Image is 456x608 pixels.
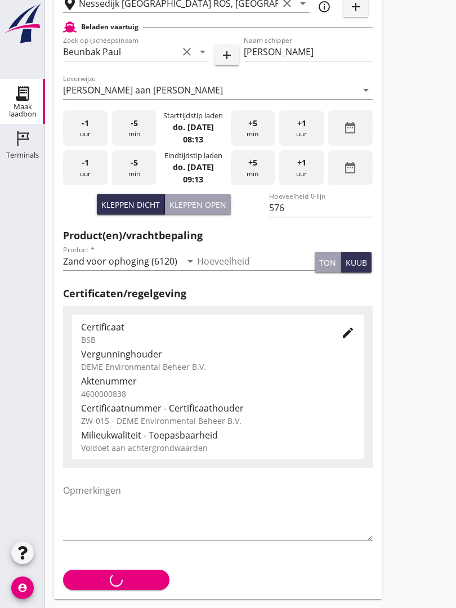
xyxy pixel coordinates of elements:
div: DEME Environmental Beheer B.V. [81,361,355,373]
div: ton [319,257,336,269]
div: min [112,150,157,186]
div: uur [63,150,108,186]
span: +1 [297,117,306,129]
h2: Product(en)/vrachtbepaling [63,228,373,243]
div: Voldoet aan achtergrondwaarden [81,442,355,454]
div: [PERSON_NAME] aan [PERSON_NAME] [63,85,223,95]
i: clear [180,45,194,59]
div: Kleppen dicht [101,199,160,211]
div: Certificaatnummer - Certificaathouder [81,401,355,415]
textarea: Opmerkingen [63,481,373,540]
div: Aktenummer [81,374,355,388]
span: +1 [297,157,306,169]
h2: Certificaten/regelgeving [63,286,373,301]
i: add [220,48,234,62]
input: Product * [63,252,181,270]
div: uur [279,150,324,186]
div: ZW-015 - DEME Environmental Beheer B.V. [81,415,355,427]
span: -1 [82,117,89,129]
div: kuub [346,257,367,269]
strong: 09:13 [183,174,203,185]
span: +5 [248,117,257,129]
div: uur [279,110,324,146]
strong: do. [DATE] [173,122,214,132]
span: +5 [248,157,257,169]
div: BSB [81,334,323,346]
strong: do. [DATE] [173,162,214,172]
button: ton [315,252,341,272]
input: Zoek op (scheeps)naam [63,43,178,61]
input: Hoeveelheid 0-lijn [269,199,372,217]
input: Naam schipper [244,43,373,61]
div: Milieukwaliteit - Toepasbaarheid [81,428,355,442]
i: arrow_drop_down [359,83,373,97]
div: Certificaat [81,320,323,334]
div: min [231,150,275,186]
div: 4600000838 [81,388,355,400]
div: Kleppen open [169,199,226,211]
button: Kleppen open [165,194,231,214]
div: Eindtijdstip laden [164,150,222,161]
strong: 08:13 [183,134,203,145]
i: date_range [343,121,357,135]
h2: Beladen vaartuig [81,22,138,32]
span: -5 [131,117,138,129]
img: logo-small.a267ee39.svg [2,3,43,44]
i: date_range [343,161,357,175]
i: account_circle [11,576,34,599]
div: Starttijdstip laden [163,110,223,121]
span: -1 [82,157,89,169]
button: kuub [341,252,372,272]
span: -5 [131,157,138,169]
div: min [231,110,275,146]
i: edit [341,326,355,339]
i: arrow_drop_down [196,45,209,59]
input: Hoeveelheid [197,252,315,270]
div: min [112,110,157,146]
div: Terminals [6,151,39,159]
div: uur [63,110,108,146]
div: Vergunninghouder [81,347,355,361]
button: Kleppen dicht [97,194,165,214]
i: arrow_drop_down [184,254,197,268]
